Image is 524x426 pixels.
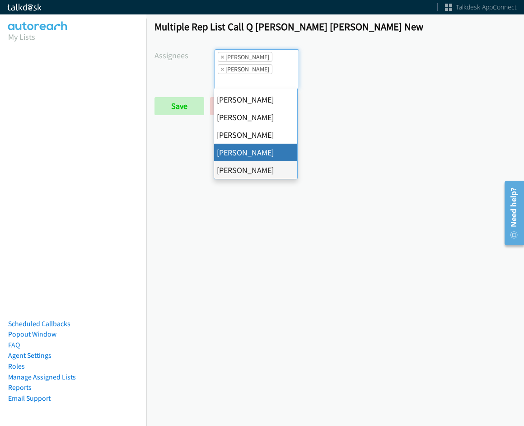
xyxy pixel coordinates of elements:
span: × [221,65,224,74]
iframe: Resource Center [498,177,524,249]
li: [PERSON_NAME] [214,161,297,179]
h1: Multiple Rep List Call Q [PERSON_NAME] [PERSON_NAME] New [154,20,516,33]
a: Agent Settings [8,351,51,360]
li: [PERSON_NAME] [214,126,297,144]
a: Popout Window [8,330,56,338]
a: Email Support [8,394,51,403]
a: Reports [8,383,32,392]
a: Manage Assigned Lists [8,373,76,381]
li: Tatiana Medina [218,52,272,62]
input: Save [154,97,204,115]
a: Back [210,97,260,115]
li: [PERSON_NAME] [214,144,297,161]
a: Roles [8,362,25,370]
li: [PERSON_NAME] [214,91,297,108]
li: Trevonna Lancaster [218,64,272,74]
a: My Lists [8,32,35,42]
span: × [221,52,224,61]
a: Scheduled Callbacks [8,319,70,328]
label: Assignees [154,49,215,61]
a: Talkdesk AppConnect [445,3,517,12]
li: [PERSON_NAME] [214,108,297,126]
a: FAQ [8,341,20,349]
